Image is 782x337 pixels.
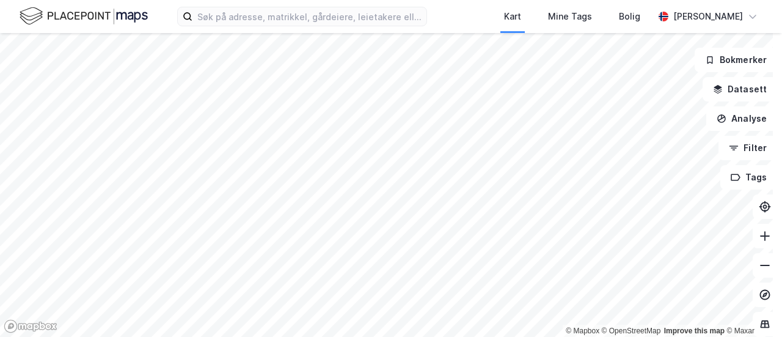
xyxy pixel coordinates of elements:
[602,327,661,335] a: OpenStreetMap
[721,278,782,337] iframe: Chat Widget
[721,278,782,337] div: Kontrollprogram for chat
[4,319,57,333] a: Mapbox homepage
[504,9,521,24] div: Kart
[718,136,777,160] button: Filter
[566,327,599,335] a: Mapbox
[619,9,640,24] div: Bolig
[706,106,777,131] button: Analyse
[664,327,725,335] a: Improve this map
[548,9,592,24] div: Mine Tags
[720,165,777,190] button: Tags
[673,9,743,24] div: [PERSON_NAME]
[703,77,777,102] button: Datasett
[192,7,426,26] input: Søk på adresse, matrikkel, gårdeiere, leietakere eller personer
[20,6,148,27] img: logo.f888ab2527a4732fd821a326f86c7f29.svg
[695,48,777,72] button: Bokmerker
